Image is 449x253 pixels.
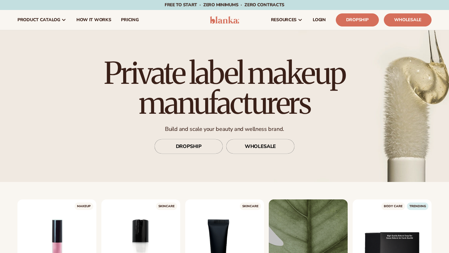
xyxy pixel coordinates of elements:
a: Dropship [336,13,379,26]
a: pricing [116,10,143,30]
a: How It Works [71,10,116,30]
a: Wholesale [384,13,432,26]
h1: Private label makeup manufacturers [86,58,363,118]
span: resources [271,17,297,22]
span: pricing [121,17,138,22]
a: product catalog [12,10,71,30]
img: logo [210,16,239,24]
span: How It Works [76,17,111,22]
a: resources [266,10,308,30]
p: Build and scale your beauty and wellness brand. [86,126,363,133]
span: Free to start · ZERO minimums · ZERO contracts [165,2,284,8]
span: LOGIN [313,17,326,22]
a: DROPSHIP [154,139,223,154]
a: LOGIN [308,10,331,30]
a: WHOLESALE [226,139,295,154]
span: product catalog [17,17,60,22]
